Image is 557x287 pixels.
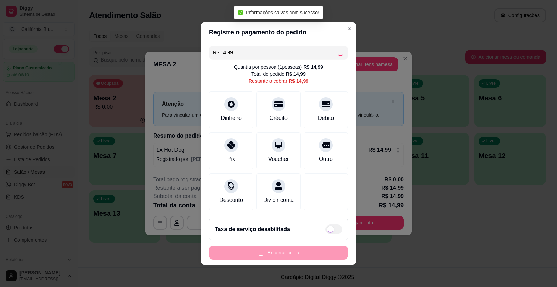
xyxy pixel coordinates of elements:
[344,23,355,34] button: Close
[251,71,306,77] div: Total do pedido
[238,10,243,15] span: check-circle
[213,46,337,59] input: Ex.: hambúrguer de cordeiro
[286,71,306,77] div: R$ 14,99
[249,77,308,84] div: Restante a cobrar
[227,155,235,163] div: Pix
[318,114,334,122] div: Débito
[263,196,294,204] div: Dividir conta
[268,155,289,163] div: Voucher
[246,10,319,15] span: Informações salvas com sucesso!
[215,225,290,233] h2: Taxa de serviço desabilitada
[269,114,288,122] div: Crédito
[337,49,344,56] div: Loading
[303,64,323,71] div: R$ 14,99
[201,22,356,43] header: Registre o pagamento do pedido
[289,77,308,84] div: R$ 14,99
[234,64,323,71] div: Quantia por pessoa ( 1 pessoas)
[319,155,333,163] div: Outro
[219,196,243,204] div: Desconto
[221,114,242,122] div: Dinheiro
